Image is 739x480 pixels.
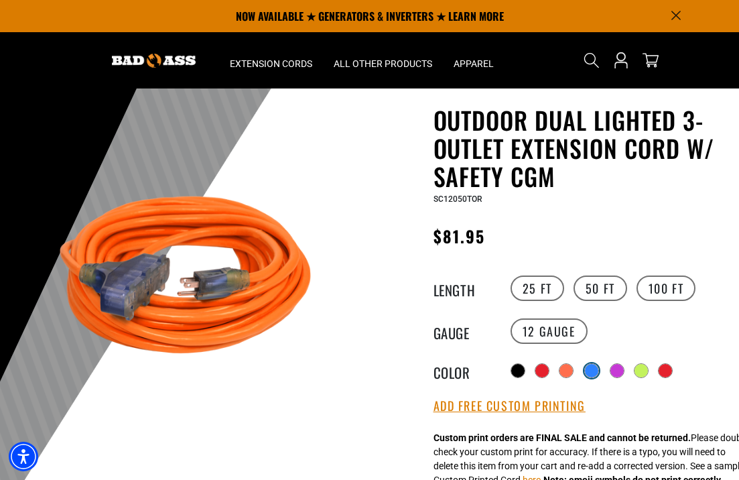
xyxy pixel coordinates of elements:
img: orange [40,140,330,431]
legend: Gauge [433,322,500,340]
label: 50 FT [574,276,627,301]
a: cart [640,52,661,68]
span: All Other Products [334,58,432,70]
summary: All Other Products [323,32,443,88]
summary: Apparel [443,32,505,88]
summary: Extension Cords [219,32,323,88]
legend: Length [433,280,500,297]
label: 12 Gauge [511,318,588,344]
legend: Color [433,362,500,379]
summary: Search [581,50,602,71]
label: 100 FT [636,276,696,301]
span: Extension Cords [230,58,312,70]
img: Bad Ass Extension Cords [112,54,196,68]
h1: Outdoor Dual Lighted 3-Outlet Extension Cord w/ Safety CGM [433,106,730,190]
span: Apparel [454,58,494,70]
strong: Custom print orders are FINAL SALE and cannot be returned. [433,432,691,443]
button: Add Free Custom Printing [433,399,586,414]
label: 25 FT [511,276,564,301]
a: Open this option [610,32,632,88]
div: Accessibility Menu [9,442,38,471]
span: SC12050TOR [433,194,482,204]
span: $81.95 [433,224,485,248]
